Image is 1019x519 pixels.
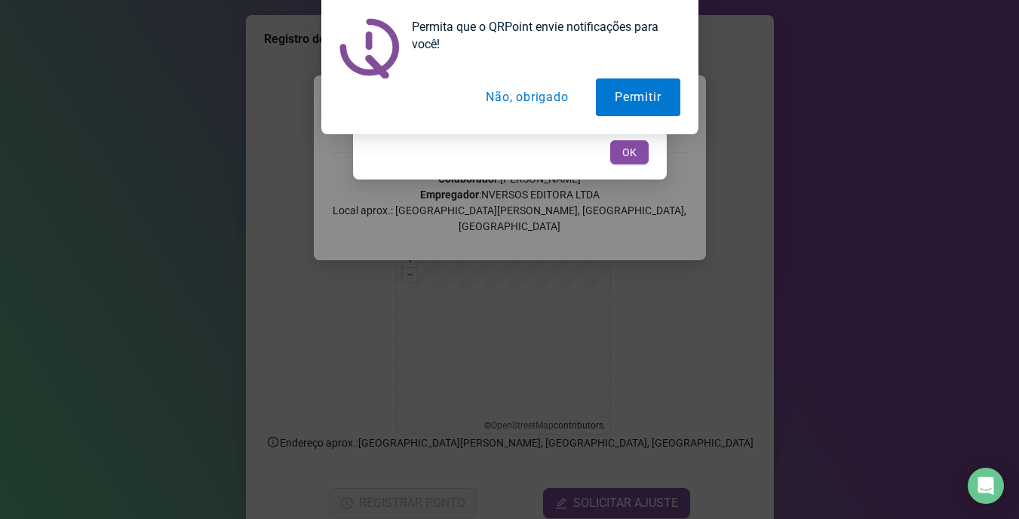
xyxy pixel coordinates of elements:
button: OK [610,140,649,164]
button: Permitir [596,78,680,116]
div: Permita que o QRPoint envie notificações para você! [400,18,680,53]
img: notification icon [339,18,400,78]
div: Open Intercom Messenger [968,468,1004,504]
button: Não, obrigado [467,78,587,116]
span: OK [622,144,637,161]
